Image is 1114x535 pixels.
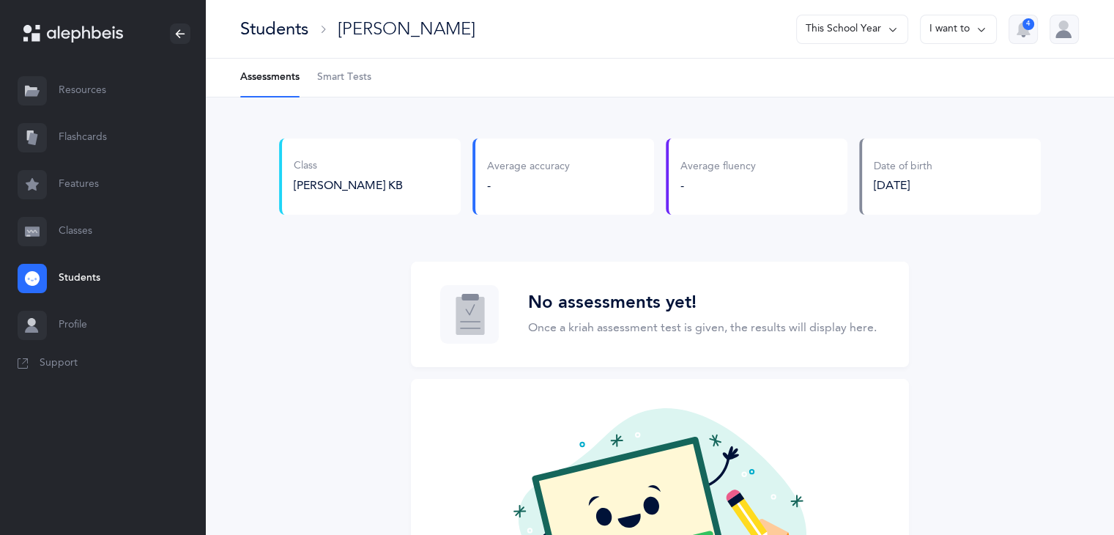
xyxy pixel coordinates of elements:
[796,15,908,44] button: This School Year
[1022,18,1034,30] div: 4
[294,159,403,174] div: Class
[40,356,78,371] span: Support
[338,17,475,41] div: [PERSON_NAME]
[487,177,570,193] div: -
[487,160,570,174] div: Average accuracy
[240,17,308,41] div: Students
[317,70,371,85] span: Smart Tests
[874,160,932,174] div: Date of birth
[874,177,932,193] div: [DATE]
[317,59,371,97] a: Smart Tests
[528,319,877,336] p: Once a kriah assessment test is given, the results will display here.
[294,177,403,193] button: [PERSON_NAME] KB
[920,15,997,44] button: I want to
[1041,462,1096,517] iframe: Drift Widget Chat Controller
[680,177,756,193] div: -
[528,292,877,314] h3: No assessments yet!
[294,179,403,192] span: [PERSON_NAME] KB
[680,160,756,174] div: Average fluency
[1009,15,1038,44] button: 4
